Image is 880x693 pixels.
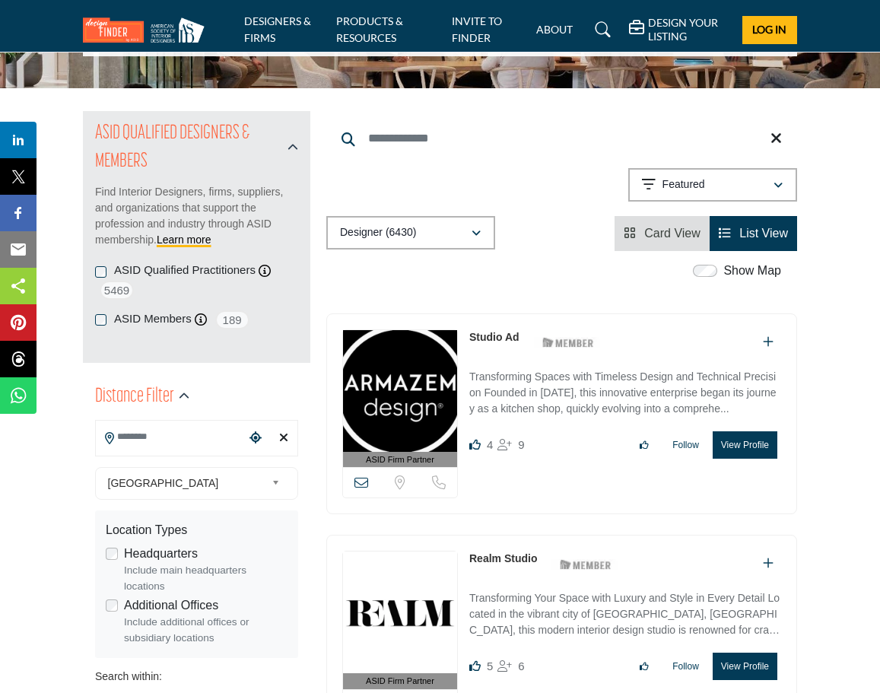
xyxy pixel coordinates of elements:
p: Studio Ad [469,329,519,345]
div: Followers [497,657,524,676]
a: ASID Firm Partner [343,552,457,689]
h5: DESIGN YOUR LISTING [648,16,731,43]
h2: ASID QUALIFIED DESIGNERS & MEMBERS [95,120,283,176]
a: Transforming Spaces with Timeless Design and Technical Precision Founded in [DATE], this innovati... [469,360,781,420]
span: [GEOGRAPHIC_DATA] [108,474,265,492]
span: Card View [644,227,701,240]
p: Find Interior Designers, firms, suppliers, and organizations that support the profession and indu... [95,184,298,248]
a: Realm Studio [469,552,537,564]
span: 6 [518,660,524,672]
h2: Distance Filter [95,383,174,411]
label: ASID Members [114,310,192,328]
div: Choose your current location [246,422,266,455]
a: View List [719,227,788,240]
span: List View [739,227,788,240]
a: ABOUT [536,23,573,36]
input: ASID Qualified Practitioners checkbox [95,266,106,278]
label: Headquarters [124,545,198,563]
button: Designer (6430) [326,216,495,250]
div: Include main headquarters locations [124,563,288,594]
label: ASID Qualified Practitioners [114,262,256,279]
div: Search within: [95,669,298,685]
p: Transforming Your Space with Luxury and Style in Every Detail Located in the vibrant city of [GEO... [469,590,781,641]
p: Transforming Spaces with Timeless Design and Technical Precision Founded in [DATE], this innovati... [469,369,781,420]
button: Featured [628,168,797,202]
span: 5469 [100,281,134,300]
button: Follow [662,653,709,679]
label: Show Map [723,262,781,280]
a: Studio Ad [469,331,519,343]
span: 9 [518,438,524,451]
a: View Card [624,227,701,240]
p: Featured [662,177,705,192]
button: View Profile [713,653,777,680]
div: Include additional offices or subsidiary locations [124,615,288,646]
button: Log In [742,16,797,44]
button: Follow [662,432,709,458]
label: Additional Offices [124,596,218,615]
p: Designer (6430) [340,225,416,240]
input: Search Keyword [326,120,797,157]
img: ASID Members Badge Icon [534,333,602,352]
input: Search Location [96,422,246,452]
a: INVITE TO FINDER [452,14,502,44]
div: Clear search location [273,422,294,455]
div: Location Types [106,521,288,539]
img: Site Logo [83,17,212,43]
span: Log In [752,23,786,36]
div: Followers [497,436,524,454]
i: Likes [469,660,481,672]
button: Like listing [630,432,659,458]
input: ASID Members checkbox [95,314,106,326]
button: View Profile [713,431,777,459]
div: DESIGN YOUR LISTING [629,16,731,43]
a: Add To List [763,335,774,348]
button: Like listing [630,653,659,679]
span: 4 [487,438,493,451]
a: ASID Firm Partner [343,330,457,468]
a: Add To List [763,557,774,570]
a: Learn more [157,234,211,246]
span: 189 [215,310,249,329]
img: ASID Members Badge Icon [551,555,620,574]
a: Transforming Your Space with Luxury and Style in Every Detail Located in the vibrant city of [GEO... [469,581,781,641]
a: Search [580,17,621,42]
i: Likes [469,439,481,450]
li: Card View [615,216,710,251]
span: 5 [487,660,493,672]
span: ASID Firm Partner [366,453,434,466]
a: PRODUCTS & RESOURCES [336,14,403,44]
a: DESIGNERS & FIRMS [244,14,311,44]
p: Realm Studio [469,551,537,567]
span: ASID Firm Partner [366,675,434,688]
img: Studio Ad [343,330,457,452]
li: List View [710,216,797,251]
img: Realm Studio [343,552,457,673]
